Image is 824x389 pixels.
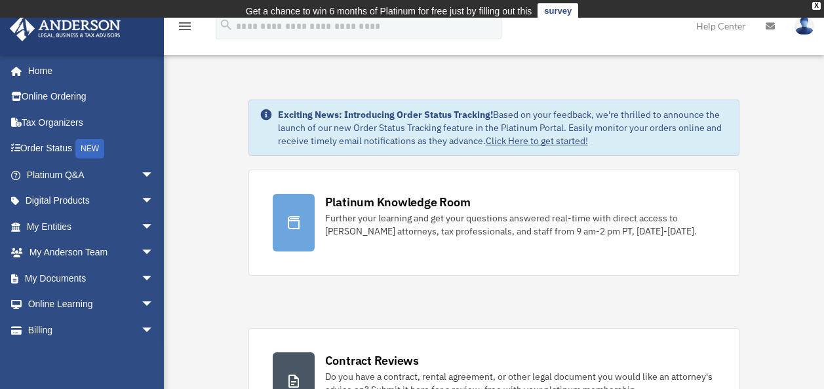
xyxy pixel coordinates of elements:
[278,108,729,147] div: Based on your feedback, we're thrilled to announce the launch of our new Order Status Tracking fe...
[9,317,174,343] a: Billingarrow_drop_down
[9,162,174,188] a: Platinum Q&Aarrow_drop_down
[538,3,578,19] a: survey
[9,109,174,136] a: Tax Organizers
[177,18,193,34] i: menu
[9,136,174,162] a: Order StatusNEW
[141,317,167,344] span: arrow_drop_down
[795,16,814,35] img: User Pic
[141,188,167,215] span: arrow_drop_down
[141,240,167,267] span: arrow_drop_down
[9,343,174,369] a: Events Calendar
[325,194,471,210] div: Platinum Knowledge Room
[325,212,716,238] div: Further your learning and get your questions answered real-time with direct access to [PERSON_NAM...
[9,58,167,84] a: Home
[6,16,125,41] img: Anderson Advisors Platinum Portal
[9,240,174,266] a: My Anderson Teamarrow_drop_down
[486,135,588,147] a: Click Here to get started!
[246,3,532,19] div: Get a chance to win 6 months of Platinum for free just by filling out this
[9,84,174,110] a: Online Ordering
[141,162,167,189] span: arrow_drop_down
[9,291,174,318] a: Online Learningarrow_drop_down
[325,352,419,369] div: Contract Reviews
[141,265,167,292] span: arrow_drop_down
[278,109,493,120] strong: Exciting News: Introducing Order Status Tracking!
[9,213,174,240] a: My Entitiesarrow_drop_down
[141,213,167,240] span: arrow_drop_down
[812,2,821,10] div: close
[219,18,233,32] i: search
[9,188,174,214] a: Digital Productsarrow_drop_down
[248,170,740,276] a: Platinum Knowledge Room Further your learning and get your questions answered real-time with dire...
[141,291,167,318] span: arrow_drop_down
[75,139,104,158] div: NEW
[177,23,193,34] a: menu
[9,265,174,291] a: My Documentsarrow_drop_down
